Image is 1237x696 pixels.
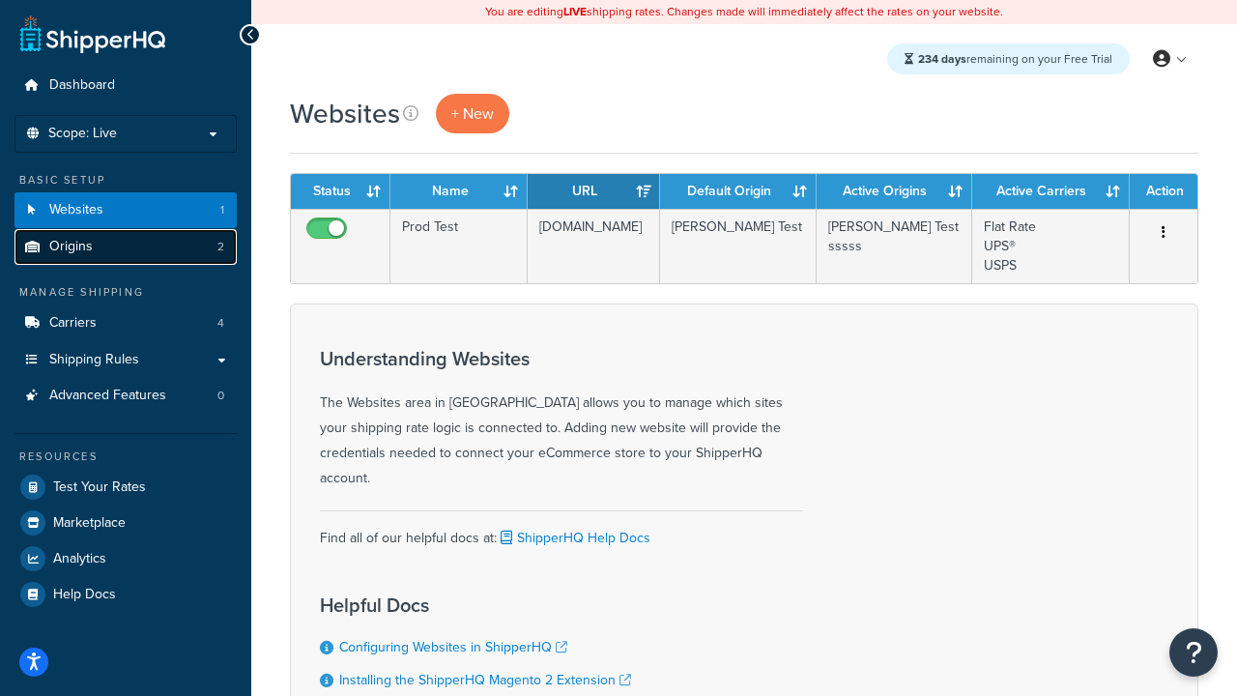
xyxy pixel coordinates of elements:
th: URL: activate to sort column ascending [528,174,660,209]
div: remaining on your Free Trial [887,43,1130,74]
div: Manage Shipping [14,284,237,301]
h3: Helpful Docs [320,594,668,616]
a: Dashboard [14,68,237,103]
li: Origins [14,229,237,265]
h1: Websites [290,95,400,132]
h3: Understanding Websites [320,348,803,369]
a: Analytics [14,541,237,576]
th: Active Origins: activate to sort column ascending [817,174,972,209]
a: Help Docs [14,577,237,612]
a: Carriers 4 [14,305,237,341]
th: Default Origin: activate to sort column ascending [660,174,816,209]
span: Origins [49,239,93,255]
span: Carriers [49,315,97,332]
span: 4 [217,315,224,332]
div: Resources [14,449,237,465]
span: Marketplace [53,515,126,532]
a: Installing the ShipperHQ Magento 2 Extension [339,670,631,690]
th: Active Carriers: activate to sort column ascending [972,174,1130,209]
th: Status: activate to sort column ascending [291,174,390,209]
a: Configuring Websites in ShipperHQ [339,637,567,657]
a: Advanced Features 0 [14,378,237,414]
a: ShipperHQ Help Docs [497,528,650,548]
span: 2 [217,239,224,255]
div: The Websites area in [GEOGRAPHIC_DATA] allows you to manage which sites your shipping rate logic ... [320,348,803,491]
span: Shipping Rules [49,352,139,368]
button: Open Resource Center [1169,628,1218,677]
span: 0 [217,388,224,404]
span: Scope: Live [48,126,117,142]
li: Websites [14,192,237,228]
th: Name: activate to sort column ascending [390,174,528,209]
b: LIVE [563,3,587,20]
td: [DOMAIN_NAME] [528,209,660,283]
span: Help Docs [53,587,116,603]
a: Origins 2 [14,229,237,265]
span: Test Your Rates [53,479,146,496]
th: Action [1130,174,1197,209]
div: Basic Setup [14,172,237,188]
a: Test Your Rates [14,470,237,505]
span: + New [451,102,494,125]
td: [PERSON_NAME] Test sssss [817,209,972,283]
li: Carriers [14,305,237,341]
span: 1 [220,202,224,218]
span: Websites [49,202,103,218]
a: Shipping Rules [14,342,237,378]
td: Prod Test [390,209,528,283]
li: Advanced Features [14,378,237,414]
a: + New [436,94,509,133]
div: Find all of our helpful docs at: [320,510,803,551]
td: Flat Rate UPS® USPS [972,209,1130,283]
a: Marketplace [14,506,237,540]
span: Advanced Features [49,388,166,404]
span: Dashboard [49,77,115,94]
span: Analytics [53,551,106,567]
a: Websites 1 [14,192,237,228]
strong: 234 days [918,50,966,68]
td: [PERSON_NAME] Test [660,209,816,283]
a: ShipperHQ Home [20,14,165,53]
